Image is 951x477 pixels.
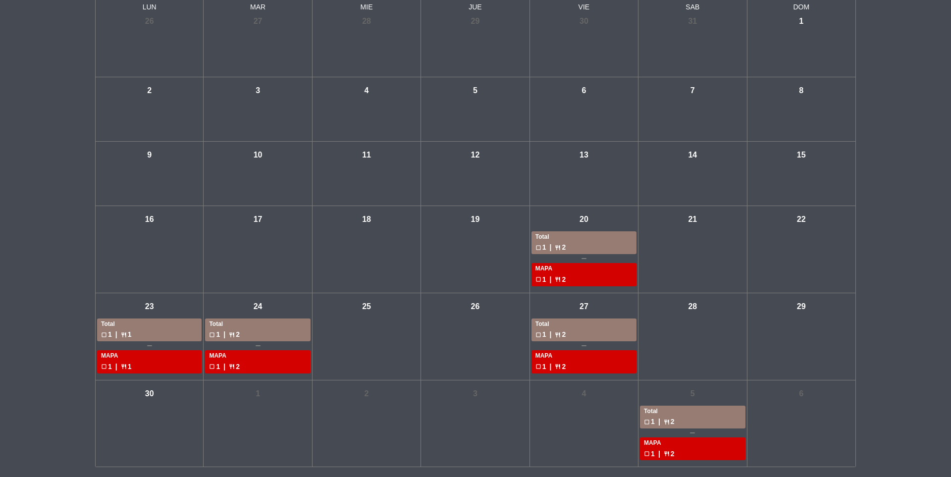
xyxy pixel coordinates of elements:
div: 31 [684,13,701,30]
div: MAPA [535,351,633,361]
div: 22 [792,211,810,228]
span: restaurant [121,364,127,370]
span: | [658,448,660,460]
div: 19 [467,211,484,228]
span: | [223,361,225,372]
div: MAPA [535,264,633,274]
span: | [549,329,551,340]
div: 1 [792,13,810,30]
div: 1 [249,385,266,403]
div: 4 [575,385,592,403]
div: 20 [575,211,592,228]
div: MAPA [101,351,198,361]
span: restaurant [229,364,235,370]
span: check_box_outline_blank [535,364,541,370]
div: 1 2 [535,242,633,253]
span: check_box_outline_blank [535,276,541,282]
div: 14 [684,147,701,164]
span: | [549,274,551,285]
span: | [115,329,117,340]
div: 13 [575,147,592,164]
div: 15 [792,147,810,164]
div: 6 [575,82,592,100]
div: 3 [249,82,266,100]
span: check_box_outline_blank [535,332,541,338]
span: restaurant [555,245,561,251]
span: check_box_outline_blank [644,451,650,457]
span: check_box_outline_blank [101,332,107,338]
span: check_box_outline_blank [209,364,215,370]
div: Total [535,319,633,329]
div: 26 [141,13,158,30]
span: | [115,361,117,372]
span: restaurant [229,332,235,338]
div: 29 [467,13,484,30]
div: 23 [141,298,158,316]
span: check_box_outline_blank [209,332,215,338]
div: Total [101,319,198,329]
div: 30 [141,385,158,403]
div: 30 [575,13,592,30]
div: 4 [358,82,375,100]
div: 18 [358,211,375,228]
span: restaurant [555,332,561,338]
div: 1 2 [535,329,633,340]
div: 5 [684,385,701,403]
div: 2 [141,82,158,100]
div: 1 2 [535,361,633,372]
span: restaurant [664,451,670,457]
div: MAPA [209,351,306,361]
div: 16 [141,211,158,228]
div: Total [535,232,633,242]
div: 6 [792,385,810,403]
div: 11 [358,147,375,164]
div: 2 [358,385,375,403]
div: 26 [467,298,484,316]
div: 1 2 [209,361,306,372]
div: 29 [792,298,810,316]
div: 1 1 [101,361,198,372]
div: 27 [249,13,266,30]
span: | [658,416,660,427]
div: 7 [684,82,701,100]
span: restaurant [664,419,670,425]
div: 9 [141,147,158,164]
span: check_box_outline_blank [535,245,541,251]
div: 27 [575,298,592,316]
span: check_box_outline_blank [644,419,650,425]
span: restaurant [121,332,127,338]
div: 8 [792,82,810,100]
div: 3 [467,385,484,403]
div: 1 2 [209,329,306,340]
div: 10 [249,147,266,164]
span: | [549,242,551,253]
span: check_box_outline_blank [101,364,107,370]
div: 1 1 [101,329,198,340]
div: 5 [467,82,484,100]
div: 24 [249,298,266,316]
span: restaurant [555,364,561,370]
div: 21 [684,211,701,228]
span: | [223,329,225,340]
div: 28 [684,298,701,316]
div: 28 [358,13,375,30]
div: 25 [358,298,375,316]
div: 1 2 [644,416,741,427]
div: 1 2 [644,448,741,460]
div: MAPA [644,438,741,448]
span: | [549,361,551,372]
div: Total [209,319,306,329]
div: 12 [467,147,484,164]
div: 17 [249,211,266,228]
div: Total [644,407,741,417]
span: restaurant [555,276,561,282]
div: 1 2 [535,274,633,285]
